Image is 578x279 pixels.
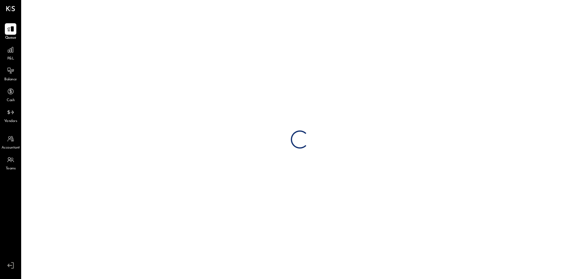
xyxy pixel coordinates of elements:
span: P&L [7,56,14,62]
span: Balance [4,77,17,82]
span: Queue [5,35,16,41]
a: Queue [0,23,21,41]
a: P&L [0,44,21,62]
a: Vendors [0,107,21,124]
span: Accountant [2,145,20,151]
a: Cash [0,86,21,103]
span: Teams [6,166,16,172]
span: Vendors [4,119,17,124]
a: Teams [0,154,21,172]
span: Cash [7,98,15,103]
a: Balance [0,65,21,82]
a: Accountant [0,133,21,151]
